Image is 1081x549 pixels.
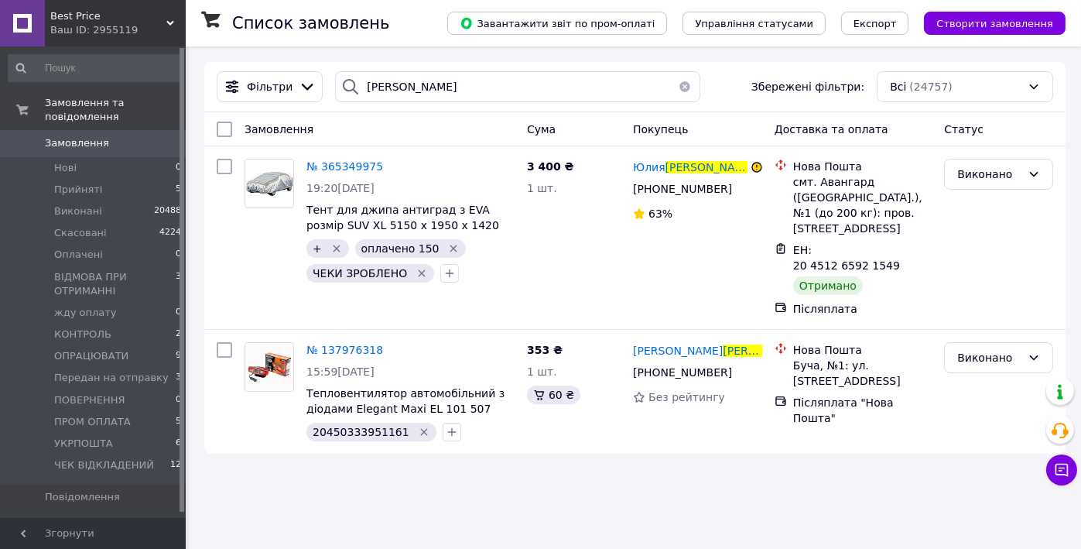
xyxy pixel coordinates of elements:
[176,349,181,363] span: 9
[245,343,293,391] img: Фото товару
[447,12,667,35] button: Завантажити звіт по пром-оплаті
[54,248,103,262] span: Оплачені
[245,169,293,198] img: Фото товару
[245,342,294,392] a: Фото товару
[176,393,181,407] span: 0
[176,161,181,175] span: 0
[793,301,932,317] div: Післяплата
[944,123,984,136] span: Статус
[527,160,574,173] span: 3 400 ₴
[633,160,747,175] a: Юлия[PERSON_NAME]
[1046,455,1077,486] button: Чат з покупцем
[176,306,181,320] span: 0
[54,306,117,320] span: жду оплату
[176,371,181,385] span: 3
[460,16,655,30] span: Завантажити звіт по пром-оплаті
[176,328,181,341] span: 2
[8,54,183,82] input: Пошук
[908,16,1066,29] a: Створити замовлення
[54,437,113,451] span: УКРПОШТА
[330,242,343,255] svg: Видалити мітку
[793,342,932,358] div: Нова Пошта
[50,9,166,23] span: Best Price
[54,226,107,240] span: Скасовані
[335,71,700,102] input: Пошук за номером замовлення, ПІБ покупця, номером телефону, Email, номером накладної
[306,365,375,378] span: 15:59[DATE]
[751,79,864,94] span: Збережені фільтри:
[841,12,909,35] button: Експорт
[793,395,932,426] div: Післяплата "Нова Пошта"
[170,458,181,472] span: 12
[313,426,409,438] span: 20450333951161
[648,208,672,220] span: 63%
[45,517,87,531] span: Покупці
[54,393,125,407] span: ПОВЕРНЕННЯ
[527,365,557,378] span: 1 шт.
[176,415,181,429] span: 5
[793,358,932,389] div: Буча, №1: ул. [STREET_ADDRESS]
[54,204,102,218] span: Виконані
[306,344,383,356] a: № 137976318
[633,123,688,136] span: Покупець
[793,276,863,295] div: Отримано
[793,159,932,174] div: Нова Пошта
[313,267,407,280] span: ЧЕКИ ЗРОБЛЕНО
[775,123,888,136] span: Доставка та оплата
[176,437,181,451] span: 6
[527,344,563,356] span: 353 ₴
[50,23,186,37] div: Ваш ID: 2955119
[159,226,181,240] span: 4224
[232,14,389,33] h1: Список замовлень
[54,183,102,197] span: Прийняті
[45,136,109,150] span: Замовлення
[54,415,131,429] span: ПРОМ ОПЛАТА
[648,391,725,403] span: Без рейтингу
[527,182,557,194] span: 1 шт.
[306,182,375,194] span: 19:20[DATE]
[54,161,77,175] span: Нові
[633,345,723,357] span: [PERSON_NAME]
[306,160,383,173] a: № 365349975
[247,79,292,94] span: Фільтри
[793,174,932,236] div: смт. Авангард ([GEOGRAPHIC_DATA].), №1 (до 200 кг): пров. [STREET_ADDRESS]
[54,328,111,341] span: КОНТРОЛЬ
[633,343,762,359] a: [PERSON_NAME][PERSON_NAME]
[45,96,186,124] span: Замовлення та повідомлення
[633,183,732,195] span: [PHONE_NUMBER]
[54,371,169,385] span: Передан на отправку
[54,349,128,363] span: ОПРАЦЮВАТИ
[54,458,154,472] span: ЧЕК ВІДКЛАДЕНИЙ
[695,18,813,29] span: Управління статусами
[306,387,505,415] a: Тепловентилятор автомобільний з діодами Elegant Maxi EL 101 507
[418,426,430,438] svg: Видалити мітку
[416,267,428,280] svg: Видалити мітку
[633,366,732,379] span: [PHONE_NUMBER]
[890,79,906,94] span: Всі
[361,242,440,255] span: оплачено 150
[936,18,1053,29] span: Створити замовлення
[54,270,176,298] span: ВІДМОВА ПРИ ОТРИМАННІ
[723,345,812,357] span: [PERSON_NAME]
[245,159,294,208] a: Фото товару
[527,123,556,136] span: Cума
[682,12,826,35] button: Управління статусами
[957,349,1021,366] div: Виконано
[909,81,952,93] span: (24757)
[669,71,700,102] button: Очистить
[176,270,181,298] span: 3
[306,204,499,247] a: Тент для джипа антиград з EVA розмір SUV XL 5150 x 1950 x 1420 см Elegant EL100 283
[633,161,665,173] span: Юлия
[854,18,897,29] span: Експорт
[447,242,460,255] svg: Видалити мітку
[793,244,900,272] span: ЕН: 20 4512 6592 1549
[154,204,181,218] span: 20488
[527,386,580,404] div: 60 ₴
[957,166,1021,183] div: Виконано
[176,248,181,262] span: 0
[665,161,755,173] span: [PERSON_NAME]
[924,12,1066,35] button: Створити замовлення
